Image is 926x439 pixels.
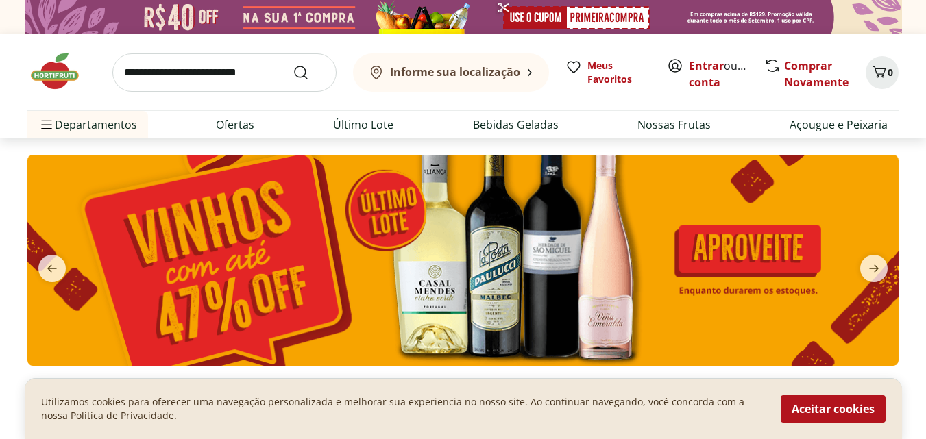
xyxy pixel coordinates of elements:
[112,53,337,92] input: search
[38,108,55,141] button: Menu
[539,377,550,410] button: Go to page 16 from fs-carousel
[399,377,418,410] button: Current page from fs-carousel
[388,377,399,410] button: Go to page 3 from fs-carousel
[689,58,724,73] a: Entrar
[473,377,484,410] button: Go to page 10 from fs-carousel
[390,64,520,79] b: Informe sua localização
[333,116,393,133] a: Último Lote
[784,58,849,90] a: Comprar Novamente
[484,377,495,410] button: Go to page 11 from fs-carousel
[866,56,899,89] button: Carrinho
[888,66,893,79] span: 0
[781,395,886,423] button: Aceitar cookies
[849,255,899,282] button: next
[38,108,137,141] span: Departamentos
[451,377,462,410] button: Go to page 8 from fs-carousel
[293,64,326,81] button: Submit Search
[216,116,254,133] a: Ofertas
[353,53,549,92] button: Informe sua localização
[473,116,559,133] a: Bebidas Geladas
[495,377,506,410] button: Go to page 12 from fs-carousel
[587,59,650,86] span: Meus Favoritos
[41,395,764,423] p: Utilizamos cookies para oferecer uma navegação personalizada e melhorar sua experiencia no nosso ...
[550,377,561,410] button: Go to page 17 from fs-carousel
[506,377,517,410] button: Go to page 13 from fs-carousel
[418,377,429,410] button: Go to page 5 from fs-carousel
[366,377,377,410] button: Go to page 1 from fs-carousel
[517,377,528,410] button: Go to page 14 from fs-carousel
[377,377,388,410] button: Go to page 2 from fs-carousel
[565,59,650,86] a: Meus Favoritos
[689,58,764,90] a: Criar conta
[440,377,451,410] button: Go to page 7 from fs-carousel
[790,116,888,133] a: Açougue e Peixaria
[27,255,77,282] button: previous
[528,377,539,410] button: Go to page 15 from fs-carousel
[27,51,96,92] img: Hortifruti
[637,116,711,133] a: Nossas Frutas
[462,377,473,410] button: Go to page 9 from fs-carousel
[689,58,750,90] span: ou
[429,377,440,410] button: Go to page 6 from fs-carousel
[27,155,899,366] img: vinhos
